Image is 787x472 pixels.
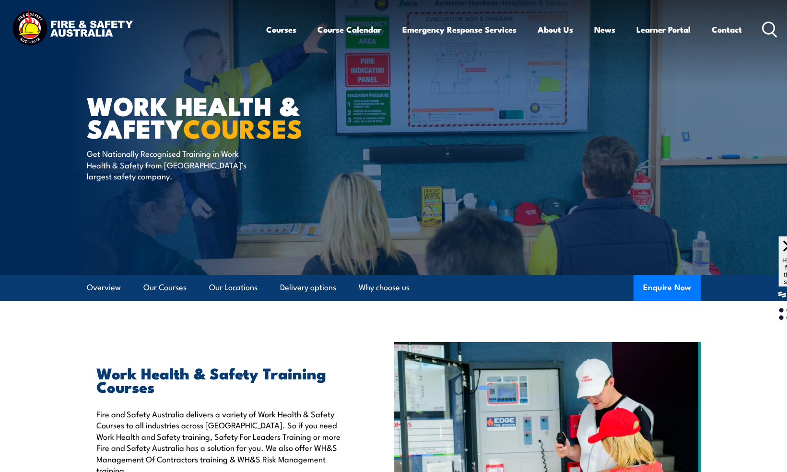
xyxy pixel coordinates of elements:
a: Courses [266,17,296,42]
p: Get Nationally Recognised Training in Work Health & Safety from [GEOGRAPHIC_DATA]’s largest safet... [87,148,262,181]
a: Contact [712,17,742,42]
a: About Us [538,17,573,42]
a: Overview [87,275,121,300]
h2: Work Health & Safety Training Courses [96,366,350,393]
a: Why choose us [359,275,410,300]
h1: Work Health & Safety [87,94,324,139]
a: Emergency Response Services [402,17,517,42]
a: Course Calendar [317,17,381,42]
a: News [594,17,615,42]
a: Our Courses [143,275,187,300]
button: Enquire Now [634,275,701,301]
a: Delivery options [280,275,336,300]
a: Our Locations [209,275,258,300]
a: Learner Portal [636,17,691,42]
strong: COURSES [183,107,303,147]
